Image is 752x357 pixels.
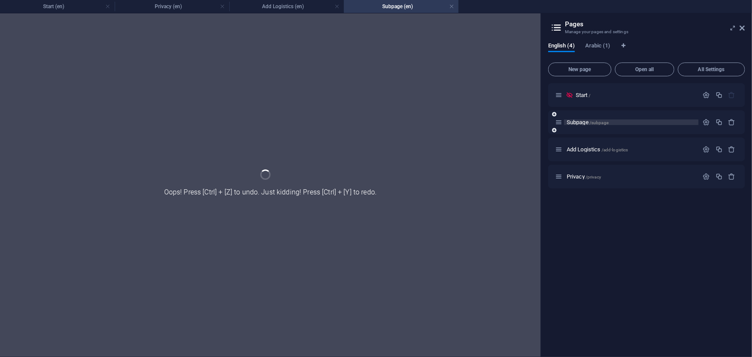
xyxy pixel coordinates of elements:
[715,91,723,99] div: Duplicate
[565,20,745,28] h2: Pages
[703,146,710,153] div: Settings
[602,147,628,152] span: /add-logistics
[715,146,723,153] div: Duplicate
[552,67,608,72] span: New page
[703,119,710,126] div: Settings
[548,41,575,53] span: English (4)
[567,146,628,153] span: Click to open page
[619,67,671,72] span: Open all
[590,120,608,125] span: /subpage
[678,63,745,76] button: All Settings
[564,119,699,125] div: Subpage/subpage
[728,119,736,126] div: Remove
[548,43,745,59] div: Language Tabs
[728,173,736,180] div: Remove
[586,175,601,179] span: /privacy
[573,92,699,98] div: Start/
[115,2,229,11] h4: Privacy (en)
[585,41,611,53] span: Arabic (1)
[703,173,710,180] div: Settings
[567,173,601,180] span: Privacy
[728,146,736,153] div: Remove
[565,28,728,36] h3: Manage your pages and settings
[564,174,699,179] div: Privacy/privacy
[589,93,590,98] span: /
[229,2,344,11] h4: Add Logistics (en)
[715,173,723,180] div: Duplicate
[728,91,736,99] div: The startpage cannot be deleted
[715,119,723,126] div: Duplicate
[564,147,699,152] div: Add Logistics/add-logistics
[682,67,741,72] span: All Settings
[344,2,459,11] h4: Subpage (en)
[567,119,608,125] span: Click to open page
[548,63,612,76] button: New page
[576,92,590,98] span: Start
[703,91,710,99] div: Settings
[615,63,674,76] button: Open all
